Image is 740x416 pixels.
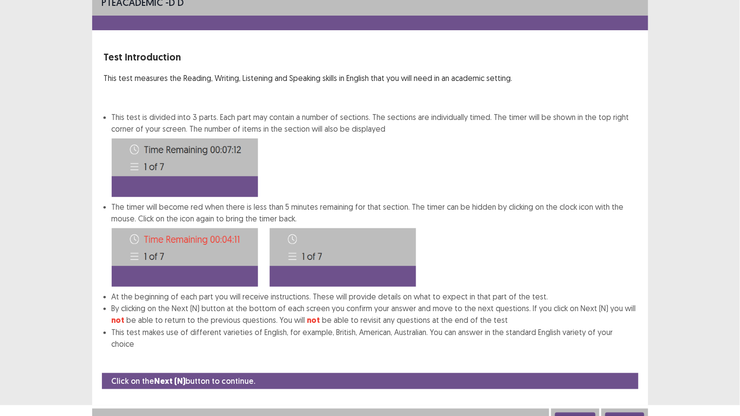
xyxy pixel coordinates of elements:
li: This test makes use of different varieties of English, for example, British, American, Australian... [112,326,637,350]
strong: not [112,315,125,325]
p: This test measures the Reading, Writing, Listening and Speaking skills in English that you will n... [104,72,637,84]
img: Time-image [112,139,258,197]
strong: not [307,315,320,325]
p: Click on the button to continue. [112,375,256,387]
img: Time-image [112,228,258,287]
p: Test Introduction [104,50,637,64]
img: Time-image [270,228,416,287]
li: This test is divided into 3 parts. Each part may contain a number of sections. The sections are i... [112,111,637,197]
strong: Next (N) [155,376,186,386]
li: The timer will become red when there is less than 5 minutes remaining for that section. The timer... [112,201,637,291]
li: By clicking on the Next (N) button at the bottom of each screen you confirm your answer and move ... [112,302,637,326]
li: At the beginning of each part you will receive instructions. These will provide details on what t... [112,291,637,302]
